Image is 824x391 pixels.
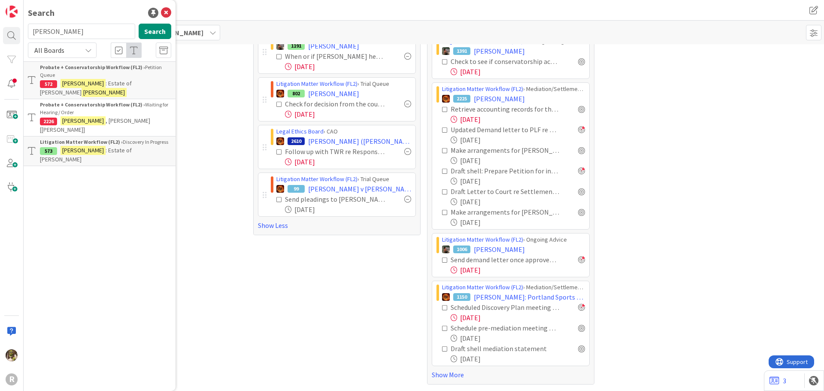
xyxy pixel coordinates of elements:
span: [PERSON_NAME] [474,244,525,255]
div: 2226 [40,118,57,125]
span: Support [18,1,39,12]
img: MW [276,42,284,50]
span: [PERSON_NAME] [308,41,359,51]
div: › Ongoing Advice [442,235,585,244]
img: TR [276,137,284,145]
div: [DATE] [451,333,585,343]
div: 1150 [453,293,470,301]
a: Litigation Matter Workflow (FL2) ›Discovery In Progress573[PERSON_NAME]: Estate of [PERSON_NAME] [24,136,176,166]
span: [PERSON_NAME] [308,88,359,99]
div: 2610 [288,137,305,145]
mark: [PERSON_NAME] [61,79,106,88]
div: [DATE] [285,157,411,167]
div: Scheduled Discovery Plan meeting [paralegal] [451,302,559,312]
img: TR [442,293,450,301]
div: Updated Demand letter to PLF re atty fees (see 9/2 email) [451,124,559,135]
img: DG [6,349,18,361]
span: [PERSON_NAME] [474,94,525,104]
mark: [PERSON_NAME] [82,88,127,97]
div: Check for decision from the court (checked 09/02) [285,99,385,109]
div: 1391 [453,47,470,55]
div: Retrieve accounting records for the trust / circulate to Trustee and Beneficiaries (see 9/2 email) [451,104,559,114]
a: Show Less [258,220,416,230]
img: MW [442,246,450,253]
div: Follow up with TWR re Response letter [285,146,385,157]
div: › Trial Queue [276,175,411,184]
a: Litigation Matter Workflow (FL2) [276,175,357,183]
div: [DATE] [451,135,585,145]
a: Litigation Matter Workflow (FL2) [442,85,523,93]
div: Send demand letter once approved / reviewed by client. [451,255,559,265]
div: [DATE] [451,155,585,166]
div: Schedule pre-mediation meeting with client for early November [451,323,559,333]
div: Draft shell mediation statement [451,343,559,354]
img: TR [442,95,450,103]
div: Check to see if conservatorship accounting has been filed (checked 7/30) [451,56,559,67]
div: [DATE] [451,176,585,186]
div: R [6,373,18,385]
a: Probate + Conservatorship Workflow (FL2) ›Waiting for Hearing / Order2226[PERSON_NAME], [PERSON_N... [24,99,176,136]
span: [PERSON_NAME] [151,27,203,38]
div: [DATE] [451,354,585,364]
div: 1006 [453,246,470,253]
a: 3 [769,376,786,386]
div: Draft Letter to Court re Settlement - attorney fees [451,186,559,197]
b: Probate + Conservatorship Workflow (FL2) › [40,101,145,108]
span: [PERSON_NAME] [474,46,525,56]
mark: [PERSON_NAME] [61,146,106,155]
div: › Mediation/Settlement in Progress [442,85,585,94]
div: Send pleadings to [PERSON_NAME] [285,194,385,204]
img: TR [276,185,284,193]
div: › Mediation/Settlement in Progress [442,283,585,292]
button: Search [139,24,171,39]
div: 572 [40,80,57,88]
div: [DATE] [451,265,585,275]
div: [DATE] [451,114,585,124]
div: [DATE] [451,197,585,207]
span: [PERSON_NAME] v [PERSON_NAME] [308,184,411,194]
a: Litigation Matter Workflow (FL2) [442,236,523,243]
div: 802 [288,90,305,97]
a: Legal Ethics Board [276,127,324,135]
b: Probate + Conservatorship Workflow (FL2) › [40,64,145,70]
div: Make arrangements for [PERSON_NAME] to have a place to stay a head of trial on [DATE] [451,207,559,217]
input: Search for title... [28,24,135,39]
div: [DATE] [451,67,585,77]
div: When or if [PERSON_NAME] hearings are pending [285,51,385,61]
div: › CAO [276,127,411,136]
img: Visit kanbanzone.com [6,6,18,18]
div: [DATE] [451,312,585,323]
div: [DATE] [285,204,411,215]
div: Make arrangements for [PERSON_NAME] to have a place to stay in [GEOGRAPHIC_DATA] for Attorney fee... [451,145,559,155]
a: Probate + Conservatorship Workflow (FL2) ›Petition Queue572[PERSON_NAME]: Estate of [PERSON_NAME]... [24,61,176,99]
div: › Trial Queue [276,79,411,88]
span: All Boards [34,46,64,55]
div: 1191 [288,42,305,50]
div: Waiting for Hearing / Order [40,101,171,116]
img: TR [276,90,284,97]
div: [DATE] [285,61,411,72]
a: Litigation Matter Workflow (FL2) [442,283,523,291]
div: 2225 [453,95,470,103]
span: [PERSON_NAME]: Portland Sports Medicine & Spine, et al. v. The [PERSON_NAME] Group, et al. [474,292,585,302]
div: Petition Queue [40,64,171,79]
mark: [PERSON_NAME] [61,116,106,125]
b: Litigation Matter Workflow (FL2) › [40,139,123,145]
a: Litigation Matter Workflow (FL2) [276,80,357,88]
div: Discovery In Progress [40,138,171,146]
div: Draft shell: Prepare Petition for instructions asking that certain costs be allocated atty fees a... [451,166,559,176]
div: Search [28,6,55,19]
span: [PERSON_NAME] ([PERSON_NAME]) [308,136,411,146]
a: Show More [432,370,590,380]
div: 573 [40,147,57,155]
img: MW [442,47,450,55]
div: 99 [288,185,305,193]
div: [DATE] [285,109,411,119]
div: [DATE] [451,217,585,227]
